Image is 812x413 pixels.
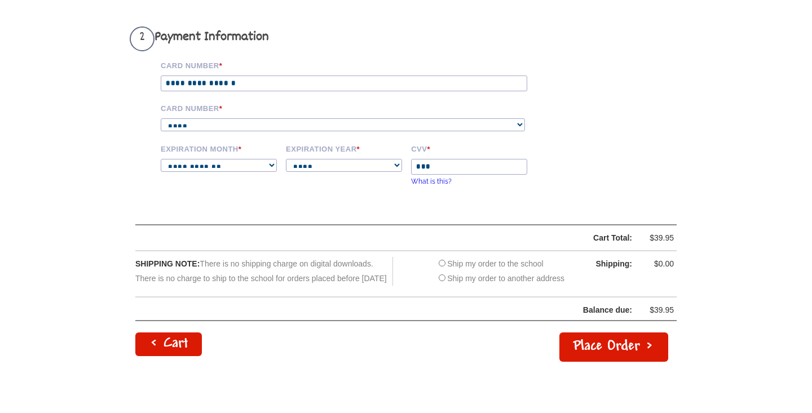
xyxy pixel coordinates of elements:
span: 2 [130,26,155,51]
a: < Cart [135,332,202,356]
label: Expiration Month [161,143,278,153]
a: What is this? [411,177,452,185]
div: Ship my order to the school Ship my order to another address [436,257,564,285]
label: Expiration Year [286,143,403,153]
span: SHIPPING NOTE: [135,259,200,268]
div: Shipping: [576,257,632,271]
button: Place Order > [559,332,668,362]
div: $39.95 [640,303,674,317]
label: CVV [411,143,528,153]
div: $39.95 [640,231,674,245]
div: $0.00 [640,257,674,271]
h3: Payment Information [130,26,544,51]
div: There is no shipping charge on digital downloads. There is no charge to ship to the school for or... [135,257,393,285]
label: Card Number [161,103,544,113]
label: Card Number [161,60,544,70]
div: Cart Total: [164,231,632,245]
div: Balance due: [136,303,632,317]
